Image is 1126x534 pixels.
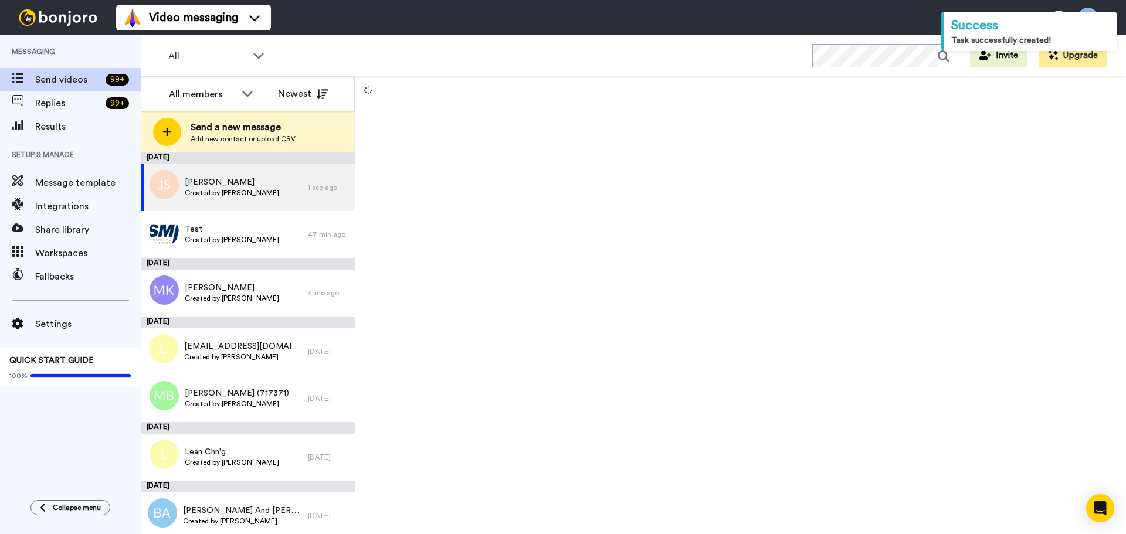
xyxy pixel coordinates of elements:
div: [DATE] [141,481,355,492]
span: [PERSON_NAME] And [PERSON_NAME] ([PERSON_NAME]) [PERSON_NAME] (700043) [183,505,302,516]
img: ba.png [148,498,177,528]
img: l.png [149,334,178,363]
span: Created by [PERSON_NAME] [184,352,302,362]
button: Collapse menu [30,500,110,515]
div: [DATE] [308,511,349,521]
div: 1 sec ago [308,183,349,192]
span: [PERSON_NAME] (717371) [185,387,289,399]
span: Test [185,223,279,235]
span: Workspaces [35,246,141,260]
button: Invite [970,44,1027,67]
div: [DATE] [308,394,349,403]
span: All [168,49,247,63]
span: Replies [35,96,101,110]
img: l.png [150,440,179,469]
img: bj-logo-header-white.svg [14,9,102,26]
button: Upgrade [1039,44,1107,67]
img: mk.png [150,275,179,305]
span: Created by [PERSON_NAME] [185,188,279,198]
div: [DATE] [141,317,355,328]
img: 876e5661-56d2-4529-857c-d65c73dd001b.png [150,217,179,246]
div: All members [169,87,236,101]
img: vm-color.svg [123,8,142,27]
div: 4 mo ago [308,288,349,298]
span: [PERSON_NAME] [185,282,279,294]
span: Created by [PERSON_NAME] [185,458,279,467]
div: [DATE] [308,453,349,462]
span: Video messaging [149,9,238,26]
span: Add new contact or upload CSV [191,134,296,144]
span: Created by [PERSON_NAME] [185,235,279,244]
div: 99 + [106,97,129,109]
span: 100% [9,371,28,380]
span: [PERSON_NAME] [185,176,279,188]
span: Fallbacks [35,270,141,284]
span: Created by [PERSON_NAME] [185,399,289,409]
span: Settings [35,317,141,331]
div: Success [951,16,1110,35]
span: Send videos [35,73,101,87]
span: [EMAIL_ADDRESS][DOMAIN_NAME] [184,341,302,352]
div: 99 + [106,74,129,86]
span: Created by [PERSON_NAME] [183,516,302,526]
div: [DATE] [141,422,355,434]
span: Results [35,120,141,134]
span: Send a new message [191,120,296,134]
div: [DATE] [141,152,355,164]
span: Lean Chn'g [185,446,279,458]
span: Created by [PERSON_NAME] [185,294,279,303]
div: [DATE] [141,258,355,270]
span: Message template [35,176,141,190]
span: Collapse menu [53,503,101,512]
div: Open Intercom Messenger [1086,494,1114,522]
div: [DATE] [308,347,349,356]
img: js.png [150,170,179,199]
div: Task successfully created! [951,35,1110,46]
img: mb.png [150,381,179,410]
span: Share library [35,223,141,237]
div: 47 min ago [308,230,349,239]
span: Integrations [35,199,141,213]
button: Newest [269,82,337,106]
span: QUICK START GUIDE [9,356,94,365]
